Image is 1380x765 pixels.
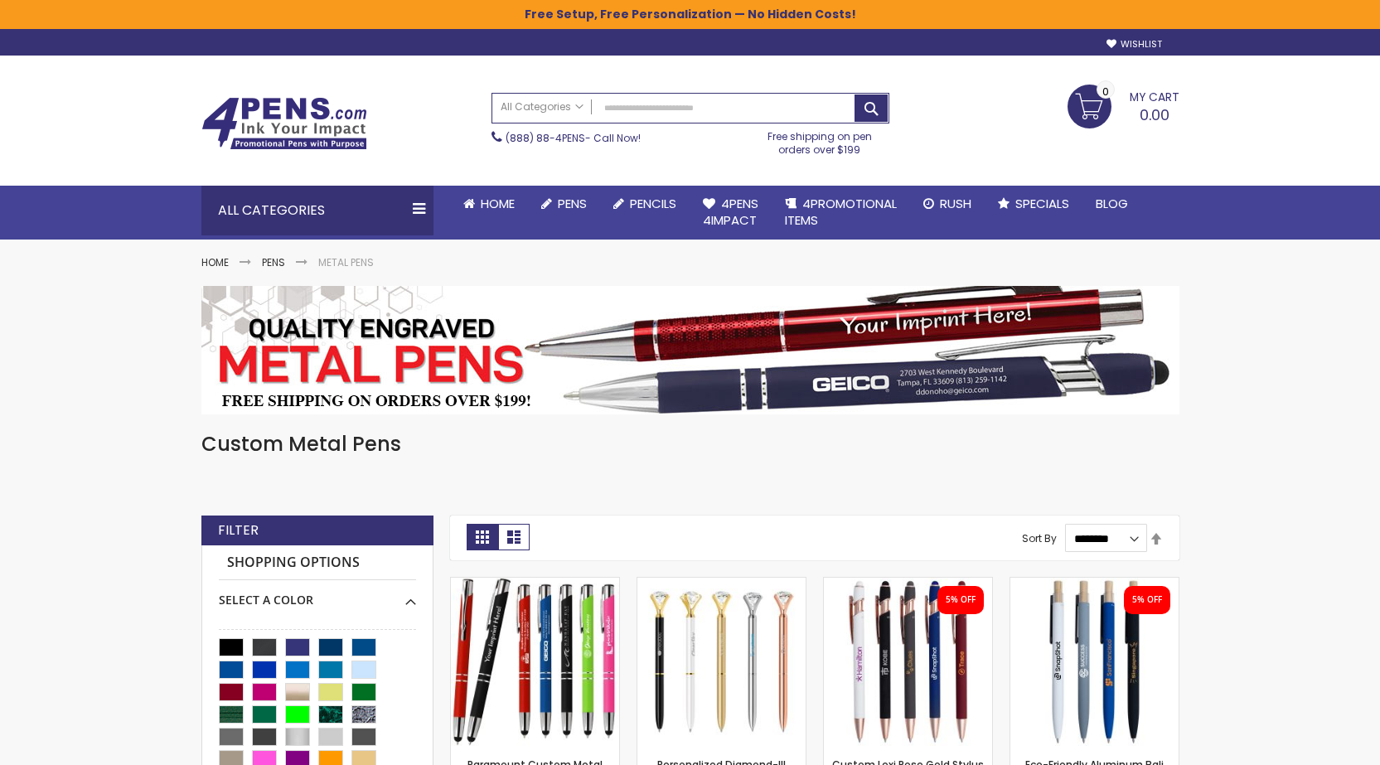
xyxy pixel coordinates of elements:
[910,186,985,222] a: Rush
[218,521,259,540] strong: Filter
[1096,195,1128,212] span: Blog
[1068,85,1179,126] a: 0.00 0
[703,195,758,229] span: 4Pens 4impact
[946,594,976,606] div: 5% OFF
[1010,577,1179,591] a: Eco-Friendly Aluminum Bali Satin Soft Touch Gel Click Pen
[630,195,676,212] span: Pencils
[600,186,690,222] a: Pencils
[450,186,528,222] a: Home
[785,195,897,229] span: 4PROMOTIONAL ITEMS
[824,577,992,591] a: Custom Lexi Rose Gold Stylus Soft Touch Recycled Aluminum Pen
[201,431,1179,458] h1: Custom Metal Pens
[1106,38,1162,51] a: Wishlist
[1010,578,1179,746] img: Eco-Friendly Aluminum Bali Satin Soft Touch Gel Click Pen
[219,545,416,581] strong: Shopping Options
[201,286,1179,414] img: Metal Pens
[201,186,433,235] div: All Categories
[940,195,971,212] span: Rush
[467,524,498,550] strong: Grid
[637,578,806,746] img: Personalized Diamond-III Crystal Clear Brass Pen
[451,577,619,591] a: Paramount Custom Metal Stylus® Pens -Special Offer
[750,123,889,157] div: Free shipping on pen orders over $199
[1022,531,1057,545] label: Sort By
[558,195,587,212] span: Pens
[1132,594,1162,606] div: 5% OFF
[690,186,772,240] a: 4Pens4impact
[637,577,806,591] a: Personalized Diamond-III Crystal Clear Brass Pen
[1102,84,1109,99] span: 0
[985,186,1082,222] a: Specials
[528,186,600,222] a: Pens
[506,131,641,145] span: - Call Now!
[201,255,229,269] a: Home
[451,578,619,746] img: Paramount Custom Metal Stylus® Pens -Special Offer
[1140,104,1169,125] span: 0.00
[506,131,585,145] a: (888) 88-4PENS
[262,255,285,269] a: Pens
[1015,195,1069,212] span: Specials
[824,578,992,746] img: Custom Lexi Rose Gold Stylus Soft Touch Recycled Aluminum Pen
[318,255,374,269] strong: Metal Pens
[1082,186,1141,222] a: Blog
[501,100,583,114] span: All Categories
[201,97,367,150] img: 4Pens Custom Pens and Promotional Products
[481,195,515,212] span: Home
[219,580,416,608] div: Select A Color
[492,94,592,121] a: All Categories
[772,186,910,240] a: 4PROMOTIONALITEMS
